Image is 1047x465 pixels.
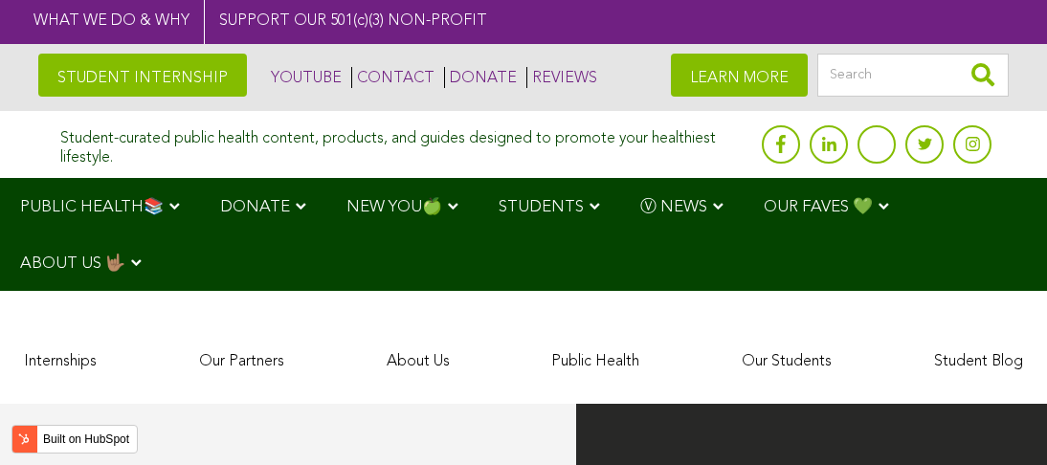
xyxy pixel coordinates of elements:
[444,67,517,88] a: DONATE
[20,199,164,215] span: PUBLIC HEALTH📚
[640,199,707,215] span: Ⓥ NEWS
[35,427,137,452] label: Built on HubSpot
[220,199,290,215] span: DONATE
[499,199,584,215] span: STUDENTS
[12,428,35,451] img: HubSpot sprocket logo
[11,425,138,454] button: Built on HubSpot
[764,199,873,215] span: OUR FAVES 💚
[346,199,442,215] span: NEW YOU🍏
[951,373,1047,465] iframe: Chat Widget
[671,54,808,97] a: LEARN MORE
[20,255,125,272] span: ABOUT US 🤟🏽
[351,67,434,88] a: CONTACT
[38,54,247,97] a: STUDENT INTERNSHIP
[817,54,1009,97] input: Search
[526,67,597,88] a: REVIEWS
[60,121,752,166] div: Student-curated public health content, products, and guides designed to promote your healthiest l...
[266,67,342,88] a: YOUTUBE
